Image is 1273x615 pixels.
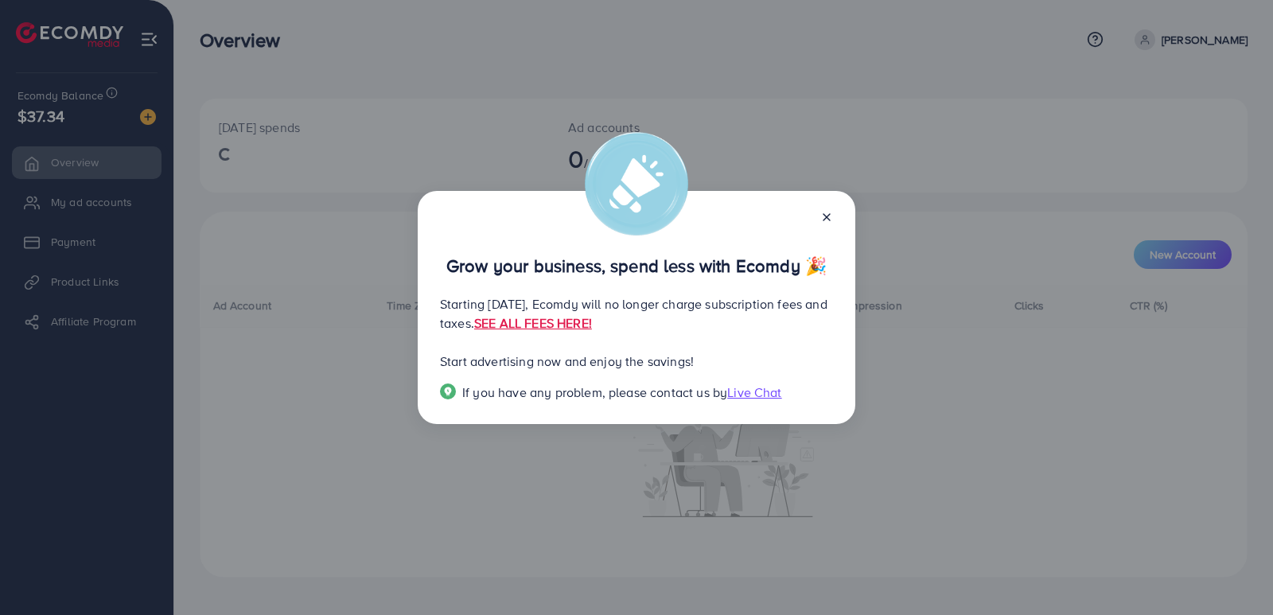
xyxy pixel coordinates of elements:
p: Grow your business, spend less with Ecomdy 🎉 [440,256,833,275]
a: SEE ALL FEES HERE! [474,314,592,332]
p: Starting [DATE], Ecomdy will no longer charge subscription fees and taxes. [440,294,833,333]
img: Popup guide [440,383,456,399]
img: alert [585,132,688,235]
span: Live Chat [727,383,781,401]
span: If you have any problem, please contact us by [462,383,727,401]
p: Start advertising now and enjoy the savings! [440,352,833,371]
